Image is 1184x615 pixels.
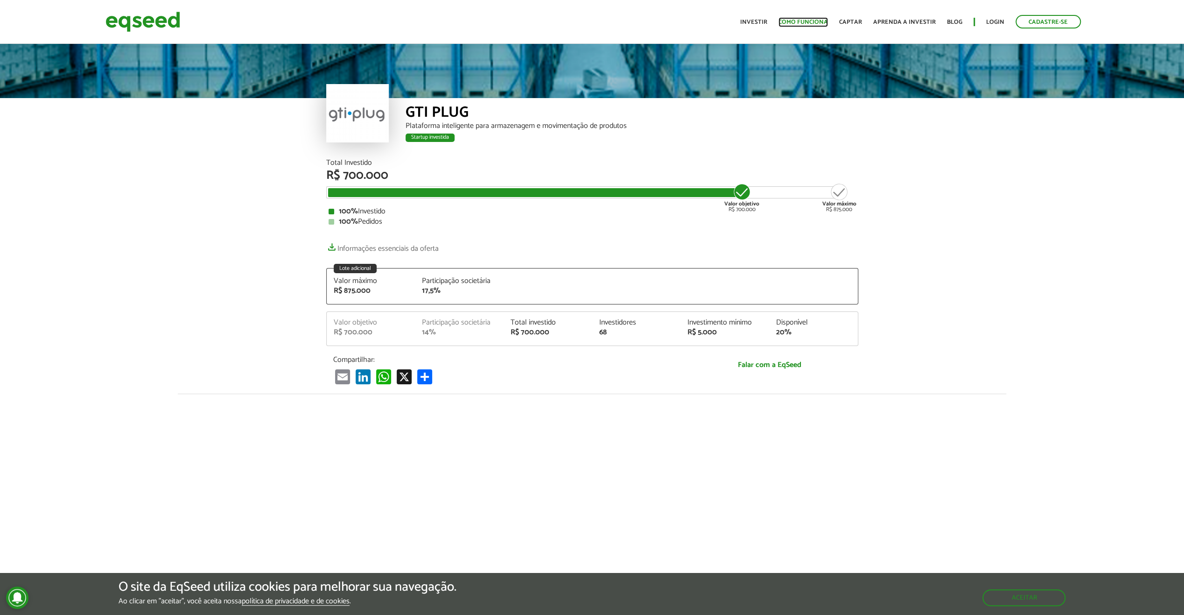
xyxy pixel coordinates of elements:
div: Pedidos [329,218,856,226]
div: 14% [422,329,497,336]
div: R$ 700.000 [334,329,408,336]
a: Blog [947,19,962,25]
a: Como funciona [778,19,828,25]
a: política de privacidade e de cookies [242,598,350,606]
div: Investido [329,208,856,215]
a: Falar com a EqSeed [688,355,851,375]
strong: 100% [339,205,358,218]
strong: Valor objetivo [724,199,759,208]
div: Valor objetivo [334,319,408,326]
button: Aceitar [982,589,1065,606]
a: Captar [839,19,862,25]
div: Plataforma inteligente para armazenagem e movimentação de produtos [406,122,858,130]
p: Compartilhar: [333,355,674,364]
div: Valor máximo [334,277,408,285]
div: R$ 875.000 [334,287,408,295]
div: R$ 700.000 [511,329,585,336]
h5: O site da EqSeed utiliza cookies para melhorar sua navegação. [119,580,456,594]
div: GTI PLUG [406,105,858,122]
div: R$ 875.000 [822,183,856,212]
img: EqSeed [105,9,180,34]
div: R$ 700.000 [326,170,858,182]
div: R$ 5.000 [687,329,762,336]
div: Total Investido [326,159,858,167]
a: WhatsApp [374,369,393,384]
a: Compartilhar [415,369,434,384]
a: Cadastre-se [1016,15,1081,28]
div: 17,5% [422,287,497,295]
div: Disponível [776,319,851,326]
div: 20% [776,329,851,336]
div: Lote adicional [334,264,377,273]
div: Total investido [511,319,585,326]
a: Aprenda a investir [873,19,936,25]
a: Email [333,369,352,384]
div: Investimento mínimo [687,319,762,326]
a: X [395,369,413,384]
div: 68 [599,329,673,336]
a: Login [986,19,1004,25]
div: Participação societária [422,319,497,326]
div: Participação societária [422,277,497,285]
div: Investidores [599,319,673,326]
p: Ao clicar em "aceitar", você aceita nossa . [119,597,456,606]
a: Informações essenciais da oferta [326,240,439,253]
div: R$ 700.000 [724,183,759,212]
a: Investir [740,19,767,25]
strong: Valor máximo [822,199,856,208]
a: LinkedIn [354,369,372,384]
strong: 100% [339,215,358,228]
div: Startup investida [406,134,455,142]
